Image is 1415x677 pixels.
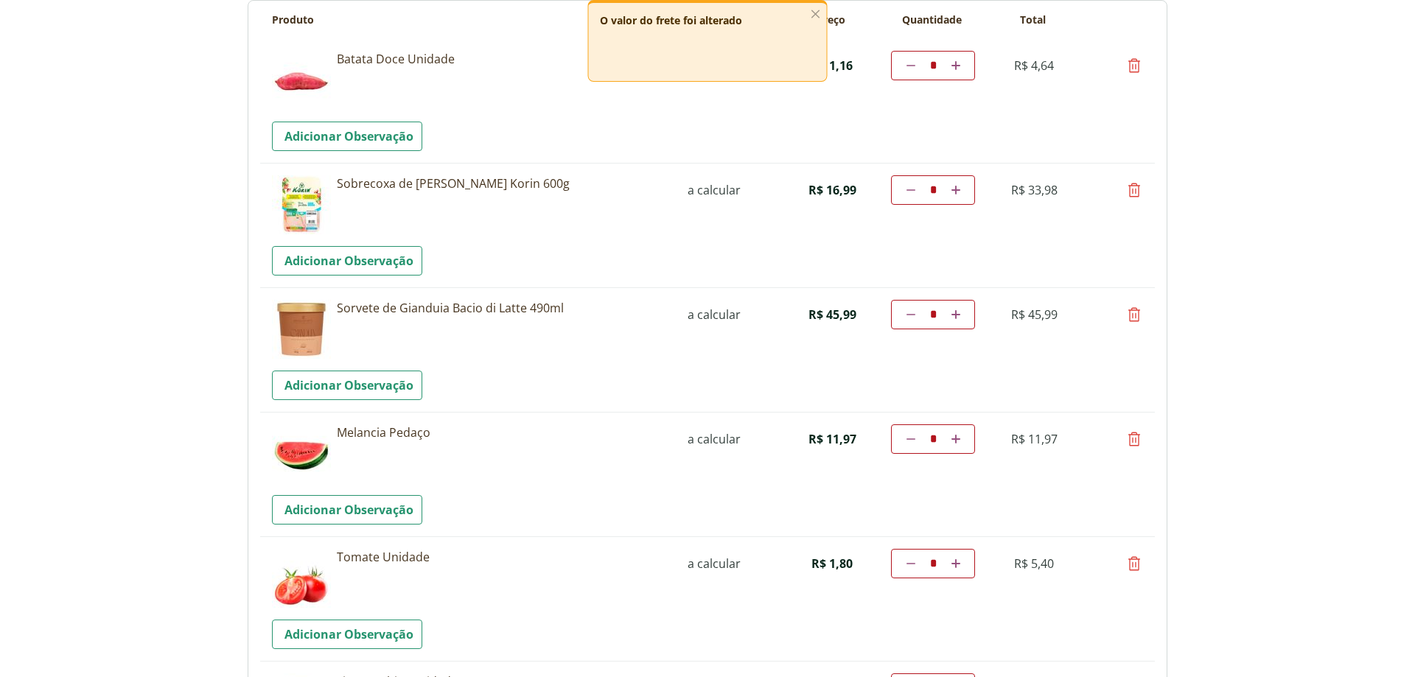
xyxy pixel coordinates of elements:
span: R$ 11,97 [808,431,856,447]
img: Tomate Unidade [272,549,331,608]
img: Melancia Pedaço [272,424,331,483]
span: a calcular [688,182,741,198]
th: Total [974,13,1091,27]
a: Sobrecoxa de [PERSON_NAME] Korin 600g [337,175,661,192]
span: a calcular [688,306,741,323]
img: Batata Doce Unidade [272,51,331,110]
a: Tomate Unidade [337,549,661,565]
span: a calcular [688,555,741,572]
a: Adicionar Observação [272,371,422,400]
span: a calcular [688,431,741,447]
a: Adicionar Observação [272,122,422,151]
th: Quantidade [890,13,974,27]
a: Melancia Pedaço [337,424,661,441]
span: R$ 33,98 [1011,182,1058,198]
a: Sorvete de Gianduia Bacio di Latte 490ml [337,300,661,316]
span: R$ 45,99 [1011,306,1058,323]
span: R$ 1,16 [811,57,853,74]
span: R$ 45,99 [808,306,856,323]
th: Preço [772,13,890,27]
span: O valor do frete foi alterado [600,13,742,27]
a: Batata Doce Unidade [337,51,661,67]
span: R$ 5,40 [1014,555,1054,572]
a: Adicionar Observação [272,246,422,276]
img: Sobrecoxa de Frango Congelada Korin 600g [272,175,331,234]
span: R$ 11,97 [1011,431,1058,447]
img: Sorvete de Gianduia Bacio di Latte 490ml [272,300,331,359]
th: Produto [272,13,654,27]
span: R$ 4,64 [1014,57,1054,74]
span: R$ 16,99 [808,182,856,198]
a: Adicionar Observação [272,620,422,649]
a: Adicionar Observação [272,495,422,525]
span: R$ 1,80 [811,555,853,572]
